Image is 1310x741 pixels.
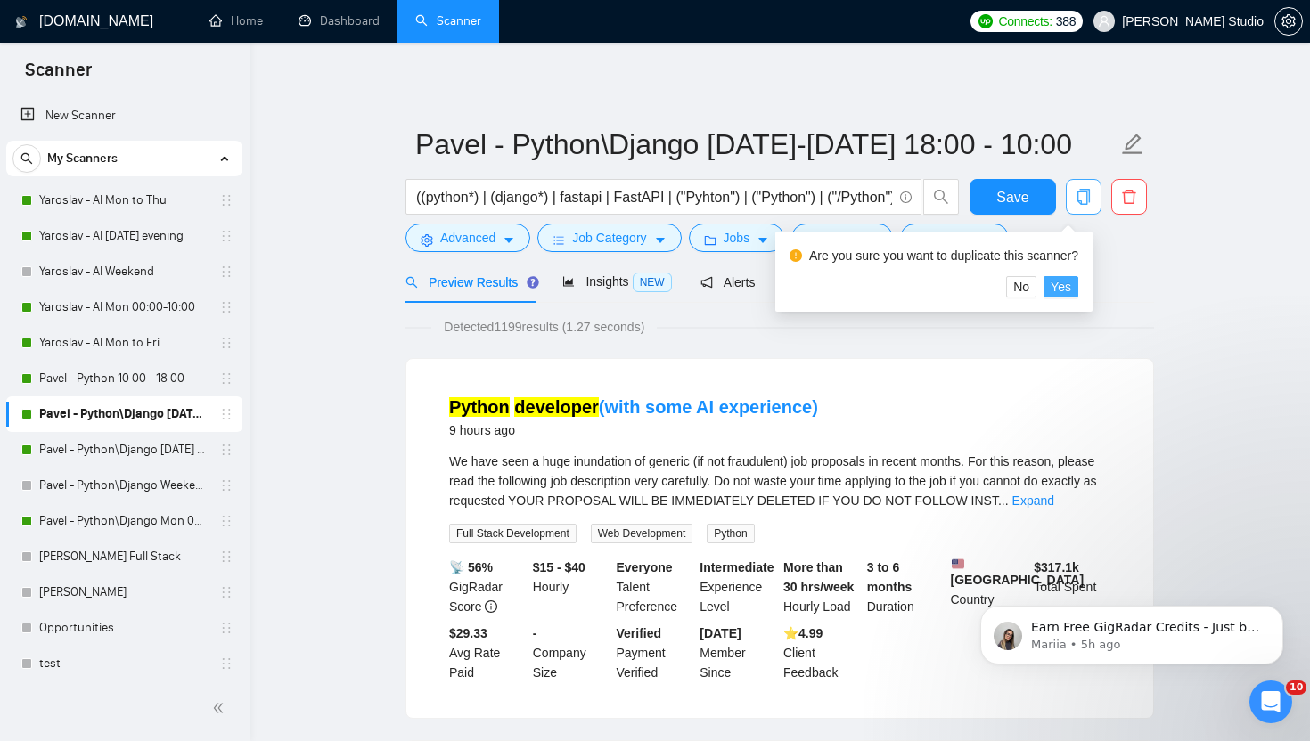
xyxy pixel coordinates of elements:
span: Job Category [572,228,646,248]
span: Jobs [724,228,750,248]
a: [PERSON_NAME] Full Stack [39,539,209,574]
b: ⭐️ 4.99 [783,626,823,640]
span: No [1013,277,1029,297]
span: Python [707,524,754,543]
span: holder [219,656,233,671]
b: Everyone [617,560,673,574]
span: caret-down [503,233,515,247]
div: Member Since [696,623,780,682]
span: bars [553,233,565,247]
b: 📡 56% [449,560,493,574]
span: Connects: [998,12,1052,31]
span: holder [219,550,233,564]
b: Intermediate [700,560,774,574]
span: setting [1275,14,1302,28]
div: We have seen a huge inundation of generic (if not fraudulent) job proposals in recent months. For... [449,452,1110,510]
div: Experience Level [696,558,780,616]
a: Yaroslav - AI [DATE] evening [39,218,209,254]
span: user [1098,15,1110,28]
b: $15 - $40 [533,560,585,574]
div: 9 hours ago [449,419,818,441]
span: double-left [212,699,230,717]
img: upwork-logo.png [978,14,993,28]
button: settingAdvancedcaret-down [405,224,530,252]
span: area-chart [562,275,575,288]
button: delete [1111,179,1147,215]
a: setting [1274,14,1303,28]
span: Detected 1199 results (1.27 seconds) [431,317,657,337]
span: ... [998,493,1009,508]
a: Pavel - Python\Django [DATE] evening to 00 00 [39,432,209,468]
span: NEW [633,273,672,292]
span: Advanced [440,228,495,248]
b: Verified [617,626,662,640]
div: Are you sure you want to duplicate this scanner? [809,246,1078,265]
span: holder [219,371,233,386]
span: holder [219,336,233,350]
span: Insights [562,274,671,289]
li: New Scanner [6,98,242,134]
span: holder [219,265,233,279]
span: 10 [1286,680,1306,695]
div: Country [947,558,1031,616]
a: Pavel - Python\Django Mon 00:00 - 10:00 [39,503,209,539]
span: holder [219,229,233,243]
a: test [39,646,209,681]
a: Pavel - Python\Django [DATE]-[DATE] 18:00 - 10:00 [39,396,209,432]
span: My Scanners [47,141,118,176]
span: 388 [1056,12,1076,31]
span: Save [996,186,1028,208]
span: search [924,189,958,205]
b: [DATE] [700,626,741,640]
span: folder [704,233,716,247]
span: caret-down [654,233,667,247]
span: Alerts [700,275,756,289]
div: Company Size [529,623,613,682]
img: logo [15,8,28,37]
span: Full Stack Development [449,524,577,543]
span: exclamation-circle [790,249,802,262]
a: [PERSON_NAME] [39,574,209,610]
div: Hourly Load [780,558,864,616]
b: [GEOGRAPHIC_DATA] [951,558,1085,587]
a: Yaroslav - AI Mon 00:00-10:00 [39,289,209,325]
span: holder [219,514,233,528]
span: holder [219,478,233,493]
a: Pavel - Python 10 00 - 18 00 [39,361,209,396]
button: barsJob Categorycaret-down [537,224,681,252]
b: $ 317.1k [1034,560,1079,574]
a: Yaroslav - AI Mon to Thu [39,183,209,218]
button: search [923,179,959,215]
a: Opportunities [39,610,209,646]
div: Client Feedback [780,623,864,682]
a: Python developer(with some AI experience) [449,397,818,417]
span: search [13,152,40,165]
iframe: Intercom live chat [1249,680,1292,723]
a: searchScanner [415,13,481,28]
span: holder [219,443,233,457]
a: Expand [1012,493,1054,508]
div: Hourly [529,558,613,616]
span: Yes [1051,277,1071,297]
span: info-circle [900,191,912,203]
div: Duration [864,558,947,616]
span: info-circle [485,600,497,613]
mark: developer [514,397,598,417]
button: folderJobscaret-down [689,224,785,252]
a: dashboardDashboard [299,13,380,28]
span: holder [219,621,233,635]
b: - [533,626,537,640]
button: Yes [1044,276,1078,297]
span: setting [421,233,433,247]
div: Tooltip anchor [525,274,541,290]
b: $29.33 [449,626,487,640]
img: 🇺🇸 [952,558,964,570]
span: holder [219,585,233,599]
span: Scanner [11,57,106,94]
a: Pavel - Python\Django Weekends [39,468,209,503]
button: Save [970,179,1056,215]
input: Search Freelance Jobs... [416,186,892,208]
iframe: Intercom notifications message [954,568,1310,693]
